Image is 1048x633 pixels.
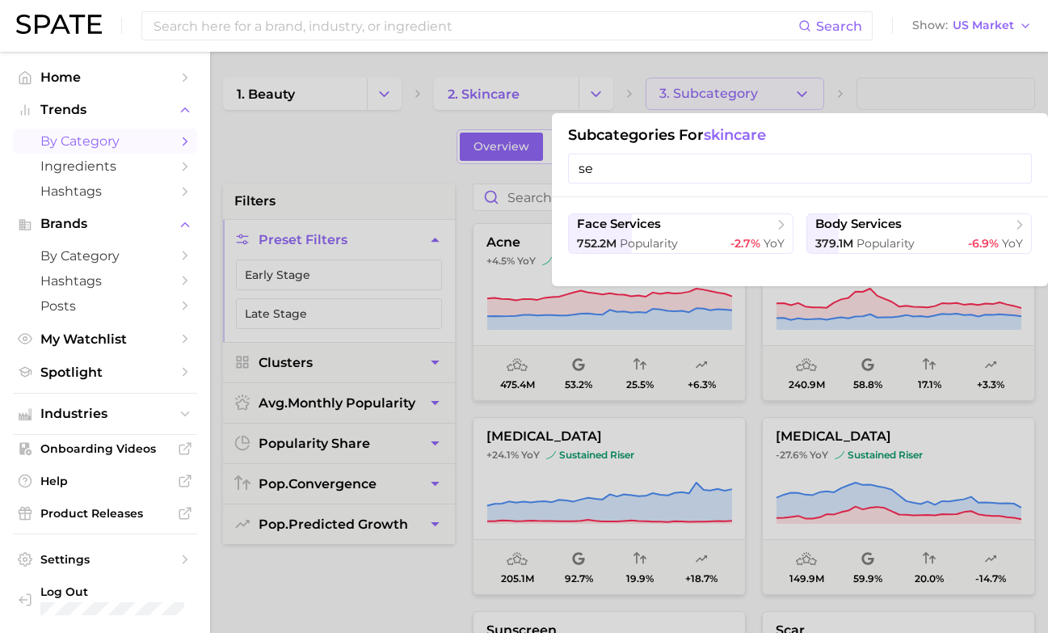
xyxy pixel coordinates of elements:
span: Log Out [40,584,200,599]
span: Popularity [620,236,678,251]
span: Posts [40,298,170,314]
a: Spotlight [13,360,197,385]
span: skincare [704,126,766,144]
a: by Category [13,243,197,268]
span: Settings [40,552,170,567]
button: Industries [13,402,197,426]
span: Industries [40,407,170,421]
h1: Subcategories for [568,126,1032,144]
input: Type here a brand, industry or ingredient [568,154,1032,184]
a: Product Releases [13,501,197,525]
span: face services [577,217,661,232]
span: -2.7% [730,236,760,251]
span: by Category [40,248,170,264]
span: Product Releases [40,506,170,521]
span: Show [912,21,948,30]
span: body services [815,217,902,232]
a: Home [13,65,197,90]
a: Log out. Currently logged in with e-mail socialmedia@ebinnewyork.com. [13,580,197,620]
a: Help [13,469,197,493]
button: face services752.2m Popularity-2.7% YoY [568,213,793,254]
span: Ingredients [40,158,170,174]
input: Search here for a brand, industry, or ingredient [152,12,798,40]
span: 752.2m [577,236,617,251]
a: Onboarding Videos [13,437,197,461]
span: US Market [953,21,1014,30]
span: Popularity [856,236,915,251]
span: Help [40,474,170,488]
button: Brands [13,212,197,236]
span: 379.1m [815,236,853,251]
span: Onboarding Videos [40,441,170,456]
a: Ingredients [13,154,197,179]
a: Posts [13,293,197,319]
img: SPATE [16,15,102,34]
a: Hashtags [13,179,197,204]
span: Hashtags [40,184,170,199]
span: Brands [40,217,170,231]
span: -6.9% [968,236,999,251]
a: My Watchlist [13,327,197,352]
span: Hashtags [40,273,170,289]
span: YoY [764,236,785,251]
a: by Category [13,129,197,154]
span: by Category [40,133,170,149]
a: Settings [13,547,197,572]
button: body services379.1m Popularity-6.9% YoY [806,213,1032,254]
span: YoY [1002,236,1023,251]
span: Home [40,70,170,85]
span: My Watchlist [40,331,170,347]
button: Trends [13,98,197,122]
a: Hashtags [13,268,197,293]
span: Trends [40,103,170,117]
span: Search [816,19,862,34]
button: ShowUS Market [908,15,1036,36]
span: Spotlight [40,365,170,380]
